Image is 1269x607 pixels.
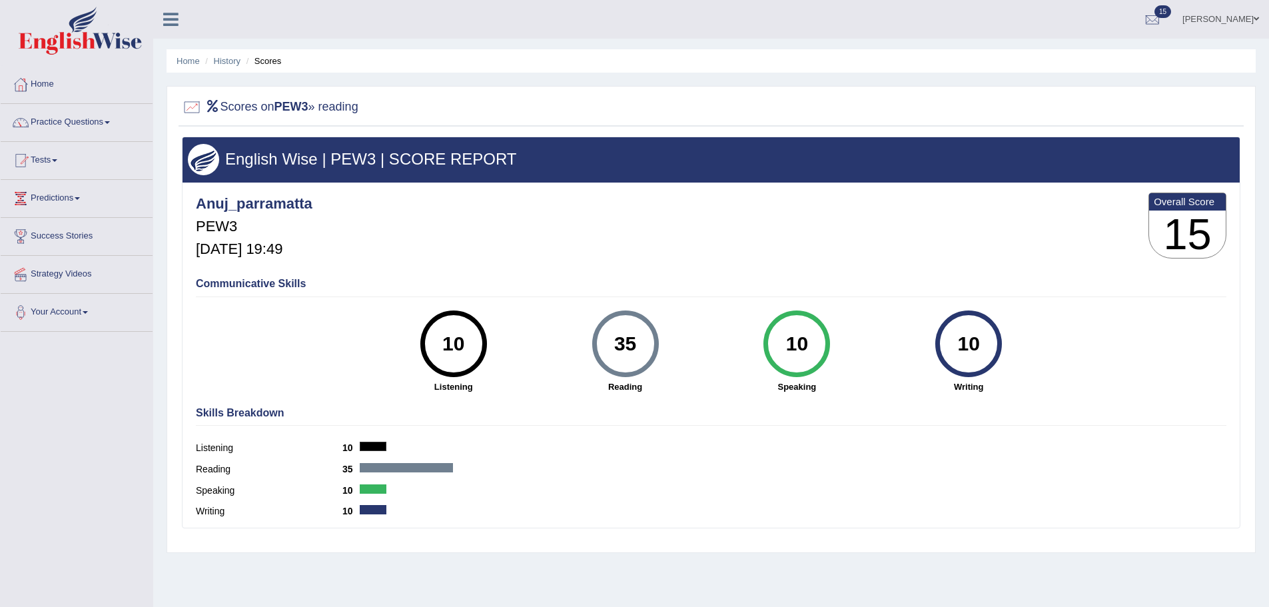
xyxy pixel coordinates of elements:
a: Home [177,56,200,66]
strong: Writing [889,380,1048,393]
h5: [DATE] 19:49 [196,241,312,257]
span: 15 [1154,5,1171,18]
div: 10 [773,316,821,372]
h3: English Wise | PEW3 | SCORE REPORT [188,151,1234,168]
a: Home [1,66,153,99]
a: Strategy Videos [1,256,153,289]
a: Your Account [1,294,153,327]
b: 35 [342,464,360,474]
strong: Reading [546,380,705,393]
b: Overall Score [1154,196,1221,207]
a: History [214,56,240,66]
div: 10 [429,316,478,372]
a: Practice Questions [1,104,153,137]
h3: 15 [1149,211,1226,259]
a: Success Stories [1,218,153,251]
li: Scores [243,55,282,67]
strong: Listening [374,380,533,393]
h4: Skills Breakdown [196,407,1226,419]
b: 10 [342,506,360,516]
a: Predictions [1,180,153,213]
label: Speaking [196,484,342,498]
img: wings.png [188,144,219,175]
h4: Anuj_parramatta [196,196,312,212]
h4: Communicative Skills [196,278,1226,290]
h2: Scores on » reading [182,97,358,117]
b: 10 [342,485,360,496]
label: Writing [196,504,342,518]
label: Listening [196,441,342,455]
div: 35 [601,316,649,372]
b: PEW3 [274,100,308,113]
div: 10 [945,316,993,372]
a: Tests [1,142,153,175]
label: Reading [196,462,342,476]
h5: PEW3 [196,219,312,235]
strong: Speaking [717,380,876,393]
b: 10 [342,442,360,453]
